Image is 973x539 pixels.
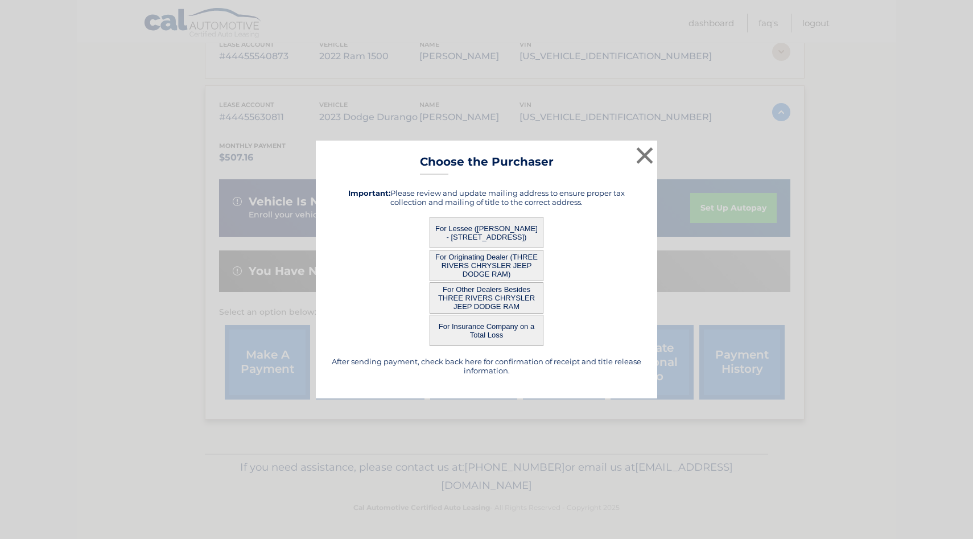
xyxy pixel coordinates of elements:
[430,315,543,346] button: For Insurance Company on a Total Loss
[430,250,543,281] button: For Originating Dealer (THREE RIVERS CHRYSLER JEEP DODGE RAM)
[430,217,543,248] button: For Lessee ([PERSON_NAME] - [STREET_ADDRESS])
[330,188,643,207] h5: Please review and update mailing address to ensure proper tax collection and mailing of title to ...
[633,144,656,167] button: ×
[330,357,643,375] h5: After sending payment, check back here for confirmation of receipt and title release information.
[348,188,390,198] strong: Important:
[430,282,543,314] button: For Other Dealers Besides THREE RIVERS CHRYSLER JEEP DODGE RAM
[420,155,554,175] h3: Choose the Purchaser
